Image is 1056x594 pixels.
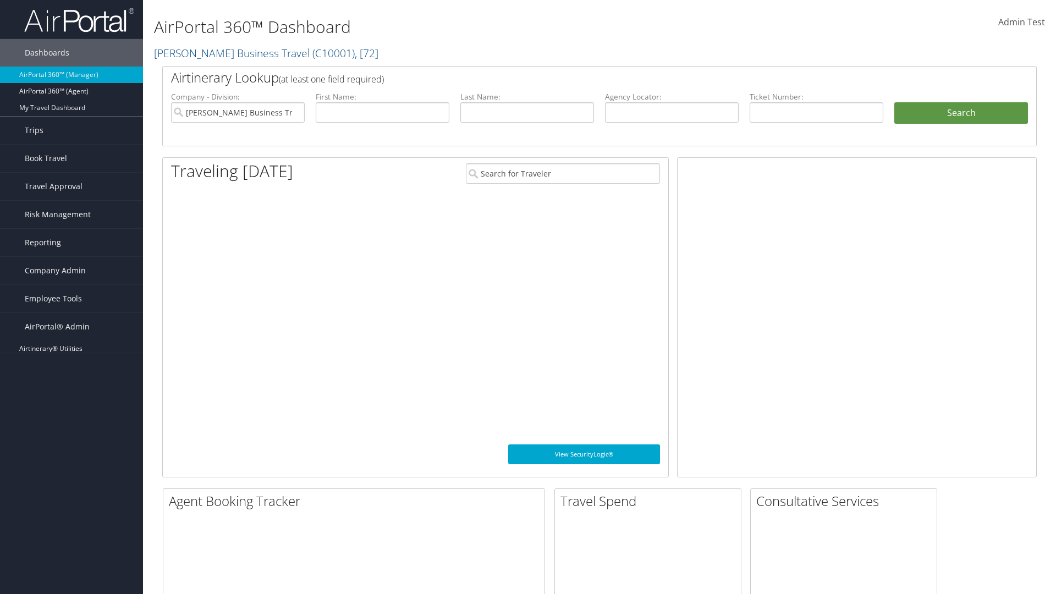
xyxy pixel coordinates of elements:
span: ( C10001 ) [312,46,355,61]
span: Company Admin [25,257,86,284]
span: Dashboards [25,39,69,67]
h2: Airtinerary Lookup [171,68,955,87]
input: Search for Traveler [466,163,660,184]
label: Agency Locator: [605,91,739,102]
span: (at least one field required) [279,73,384,85]
a: Admin Test [998,5,1045,40]
span: Book Travel [25,145,67,172]
img: airportal-logo.png [24,7,134,33]
label: Last Name: [460,91,594,102]
a: [PERSON_NAME] Business Travel [154,46,378,61]
h2: Consultative Services [756,492,937,510]
h1: Traveling [DATE] [171,159,293,183]
span: Admin Test [998,16,1045,28]
h1: AirPortal 360™ Dashboard [154,15,748,38]
span: Trips [25,117,43,144]
label: First Name: [316,91,449,102]
label: Company - Division: [171,91,305,102]
a: View SecurityLogic® [508,444,660,464]
label: Ticket Number: [750,91,883,102]
span: Employee Tools [25,285,82,312]
h2: Agent Booking Tracker [169,492,544,510]
span: , [ 72 ] [355,46,378,61]
span: Travel Approval [25,173,82,200]
button: Search [894,102,1028,124]
span: Risk Management [25,201,91,228]
span: Reporting [25,229,61,256]
span: AirPortal® Admin [25,313,90,340]
h2: Travel Spend [560,492,741,510]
